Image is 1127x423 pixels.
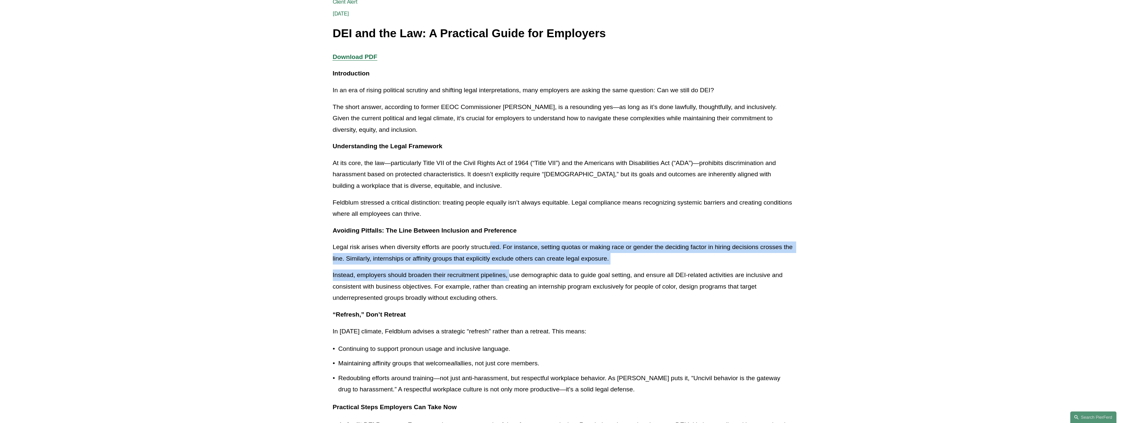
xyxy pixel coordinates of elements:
p: Legal risk arises when diversity efforts are poorly structured. For instance, setting quotas or m... [333,241,795,264]
strong: Practical Steps Employers Can Take Now [333,404,457,410]
p: In [DATE] climate, Feldblum advises a strategic “refresh” rather than a retreat. This means: [333,326,795,337]
p: Continuing to support pronoun usage and inclusive language. [338,343,795,355]
p: In an era of rising political scrutiny and shifting legal interpretations, many employers are ask... [333,85,795,96]
p: At its core, the law—particularly Title VII of the Civil Rights Act of 1964 (“Title VII”) and the... [333,157,795,192]
a: Download PDF [333,53,377,60]
strong: Introduction [333,70,370,77]
a: Search this site [1070,411,1116,423]
p: Redoubling efforts around training—not just anti-harassment, but respectful workplace behavior. A... [338,373,795,395]
strong: Avoiding Pitfalls: The Line Between Inclusion and Preference [333,227,517,234]
strong: “Refresh,” Don’t Retreat [333,311,406,318]
em: all [451,360,457,367]
h1: DEI and the Law: A Practical Guide for Employers [333,27,795,40]
strong: Understanding the Legal Framework [333,143,443,150]
p: Instead, employers should broaden their recruitment pipelines, use demographic data to guide goal... [333,269,795,304]
span: [DATE] [333,11,349,17]
p: The short answer, according to former EEOC Commissioner [PERSON_NAME], is a resounding yes—as lon... [333,101,795,136]
p: Feldblum stressed a critical distinction: treating people equally isn’t always equitable. Legal c... [333,197,795,220]
p: Maintaining affinity groups that welcome allies, not just core members. [338,358,795,369]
